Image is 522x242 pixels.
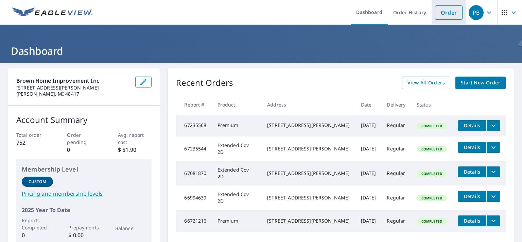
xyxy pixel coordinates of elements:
span: Details [462,122,482,129]
p: 2025 Year To Date [22,206,146,214]
td: Regular [381,185,411,210]
button: detailsBtn-66721216 [458,215,486,226]
th: Status [411,95,452,115]
button: detailsBtn-67235544 [458,142,486,153]
span: Details [462,217,482,224]
p: Prepayments [68,224,100,231]
p: Membership Level [22,165,146,174]
p: Avg. report cost [118,131,152,146]
a: View All Orders [402,77,450,89]
td: Regular [381,161,411,185]
button: detailsBtn-66994639 [458,191,486,202]
td: [DATE] [355,136,382,161]
p: 752 [16,139,50,147]
div: [STREET_ADDRESS][PERSON_NAME] [267,170,350,177]
div: [STREET_ADDRESS][PERSON_NAME] [267,145,350,152]
p: Total order [16,131,50,139]
button: filesDropdownBtn-66994639 [486,191,500,202]
th: Address [262,95,355,115]
p: Recent Orders [176,77,233,89]
div: PB [469,5,484,20]
td: 67235544 [176,136,212,161]
p: Balance [115,225,146,232]
button: detailsBtn-67081870 [458,166,486,177]
td: 66721216 [176,210,212,232]
td: Regular [381,136,411,161]
td: 66994639 [176,185,212,210]
span: Completed [417,147,446,151]
td: 67081870 [176,161,212,185]
td: [DATE] [355,161,382,185]
a: Start New Order [455,77,506,89]
td: 67235568 [176,115,212,136]
span: View All Orders [407,79,445,87]
td: Premium [212,115,262,136]
td: Regular [381,115,411,136]
p: $ 51.90 [118,146,152,154]
p: Brown Home Improvement Inc [16,77,130,85]
th: Date [355,95,382,115]
button: detailsBtn-67235568 [458,120,486,131]
h1: Dashboard [8,44,514,58]
button: filesDropdownBtn-66721216 [486,215,500,226]
span: Completed [417,196,446,200]
p: [STREET_ADDRESS][PERSON_NAME] [16,85,130,91]
td: [DATE] [355,185,382,210]
span: Details [462,193,482,199]
td: Regular [381,210,411,232]
button: filesDropdownBtn-67081870 [486,166,500,177]
a: Pricing and membership levels [22,190,146,198]
span: Completed [417,171,446,176]
td: Premium [212,210,262,232]
p: Custom [29,179,46,185]
p: Account Summary [16,114,152,126]
div: [STREET_ADDRESS][PERSON_NAME] [267,122,350,129]
p: 0 [67,146,101,154]
p: Order pending [67,131,101,146]
th: Report # [176,95,212,115]
button: filesDropdownBtn-67235544 [486,142,500,153]
span: Start New Order [461,79,500,87]
div: [STREET_ADDRESS][PERSON_NAME] [267,194,350,201]
a: Order [435,5,463,20]
td: [DATE] [355,210,382,232]
p: Reports Completed [22,217,53,231]
th: Product [212,95,262,115]
span: Completed [417,219,446,224]
td: [DATE] [355,115,382,136]
span: Details [462,168,482,175]
th: Delivery [381,95,411,115]
span: Details [462,144,482,150]
p: $ 0.00 [68,231,100,239]
img: EV Logo [12,7,92,18]
button: filesDropdownBtn-67235568 [486,120,500,131]
div: [STREET_ADDRESS][PERSON_NAME] [267,217,350,224]
p: [PERSON_NAME], MI 48417 [16,91,130,97]
td: Extended Cov 2D [212,185,262,210]
td: Extended Cov 2D [212,136,262,161]
td: Extended Cov 2D [212,161,262,185]
p: 0 [22,231,53,239]
span: Completed [417,124,446,128]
